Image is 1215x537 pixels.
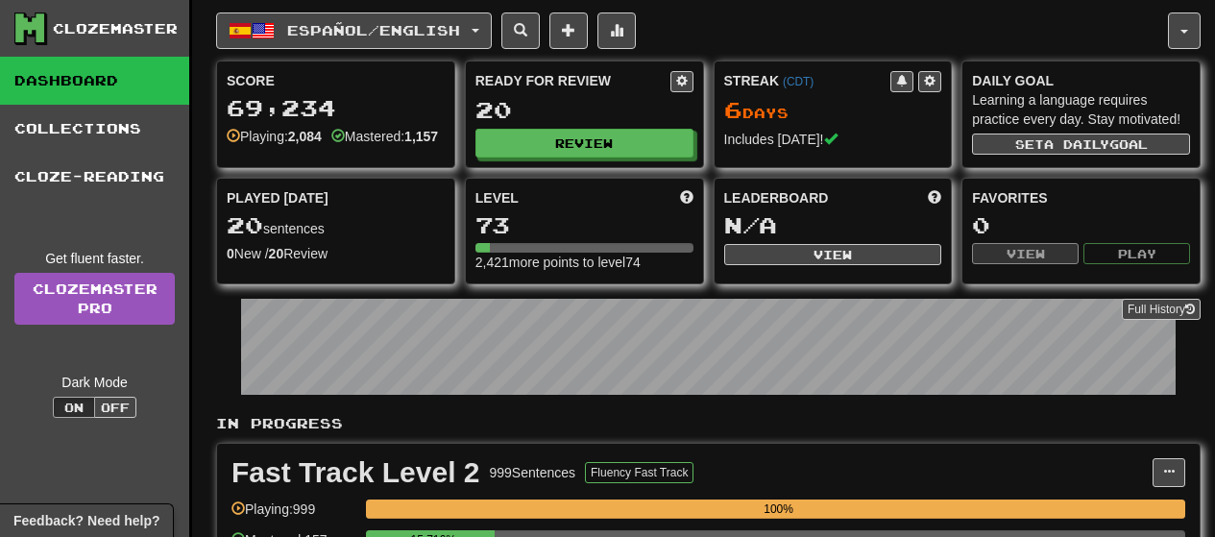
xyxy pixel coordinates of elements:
div: New / Review [227,244,445,263]
span: Leaderboard [724,188,829,207]
button: Add sentence to collection [549,12,588,49]
button: Search sentences [501,12,540,49]
div: Favorites [972,188,1190,207]
span: Open feedback widget [13,511,159,530]
button: Seta dailygoal [972,134,1190,155]
div: 73 [475,213,693,237]
div: Day s [724,98,942,123]
div: 999 Sentences [490,463,576,482]
div: sentences [227,213,445,238]
div: Fast Track Level 2 [231,458,480,487]
button: View [972,243,1079,264]
button: Off [94,397,136,418]
span: N/A [724,211,777,238]
span: Level [475,188,519,207]
div: Playing: 999 [231,500,356,531]
div: 100% [372,500,1185,519]
div: Dark Mode [14,373,175,392]
button: Español/English [216,12,492,49]
div: Learning a language requires practice every day. Stay motivated! [972,90,1190,129]
p: In Progress [216,414,1201,433]
span: a daily [1044,137,1109,151]
div: 20 [475,98,693,122]
span: Score more points to level up [680,188,693,207]
div: Ready for Review [475,71,670,90]
div: 69,234 [227,96,445,120]
span: Played [DATE] [227,188,328,207]
div: Includes [DATE]! [724,130,942,149]
button: View [724,244,942,265]
div: 0 [972,213,1190,237]
span: 20 [227,211,263,238]
span: 6 [724,96,742,123]
div: Clozemaster [53,19,178,38]
button: Review [475,129,693,158]
button: Play [1083,243,1190,264]
strong: 1,157 [404,129,438,144]
a: ClozemasterPro [14,273,175,325]
div: Score [227,71,445,90]
a: (CDT) [783,75,814,88]
button: On [53,397,95,418]
strong: 0 [227,246,234,261]
button: Full History [1122,299,1201,320]
div: 2,421 more points to level 74 [475,253,693,272]
div: Get fluent faster. [14,249,175,268]
span: This week in points, UTC [928,188,941,207]
strong: 2,084 [288,129,322,144]
strong: 20 [269,246,284,261]
button: Fluency Fast Track [585,462,693,483]
button: More stats [597,12,636,49]
div: Playing: [227,127,322,146]
div: Streak [724,71,891,90]
span: Español / English [287,22,460,38]
div: Daily Goal [972,71,1190,90]
div: Mastered: [331,127,438,146]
